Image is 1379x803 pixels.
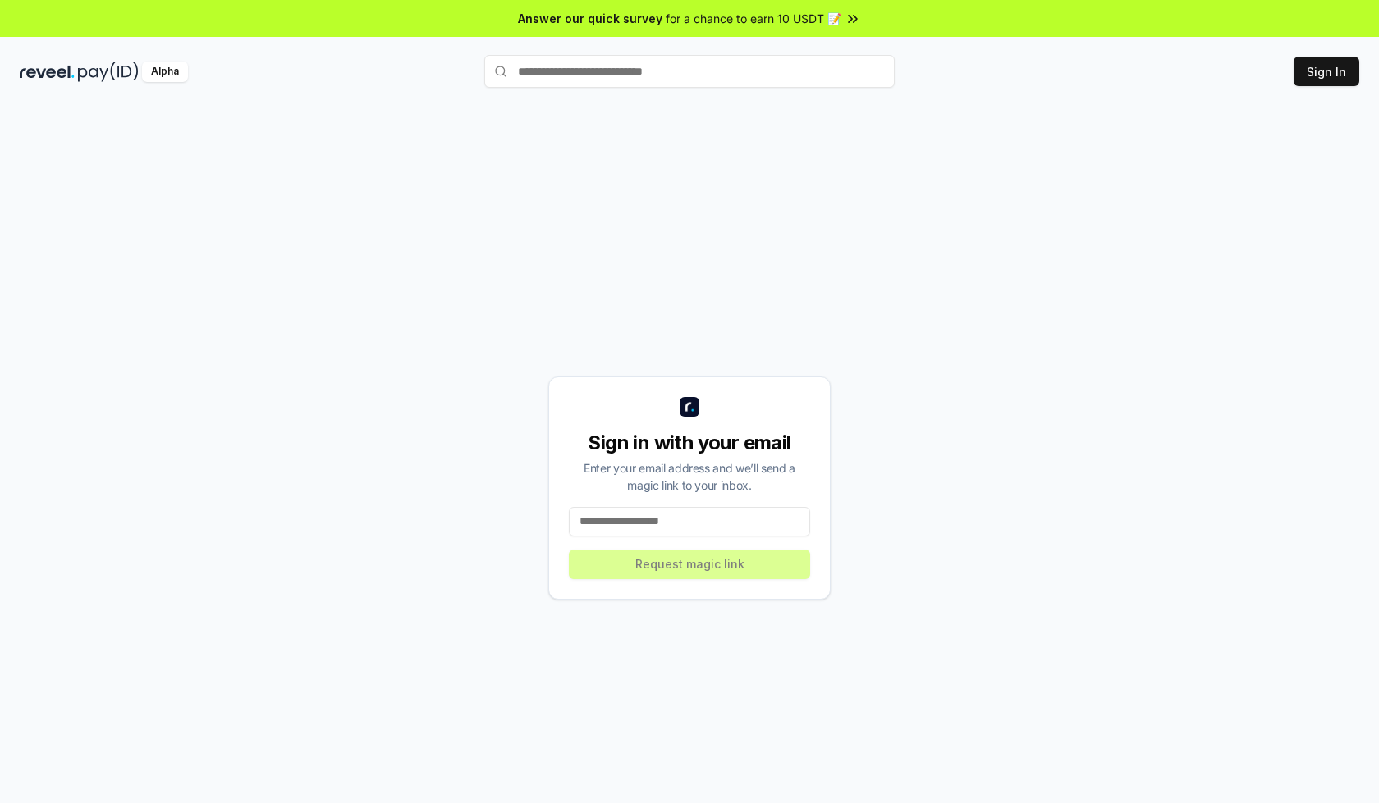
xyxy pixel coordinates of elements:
[1294,57,1359,86] button: Sign In
[142,62,188,82] div: Alpha
[680,397,699,417] img: logo_small
[666,10,841,27] span: for a chance to earn 10 USDT 📝
[20,62,75,82] img: reveel_dark
[569,459,810,494] div: Enter your email address and we’ll send a magic link to your inbox.
[78,62,139,82] img: pay_id
[569,430,810,456] div: Sign in with your email
[518,10,662,27] span: Answer our quick survey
